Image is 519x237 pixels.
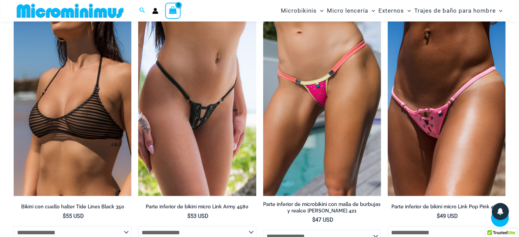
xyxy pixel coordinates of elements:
img: MM SHOP LOGO PLANO [14,3,126,18]
font: Micro lencería [327,7,368,14]
a: Micro lenceríaAlternar menúAlternar menú [325,2,377,19]
font: Parte inferior de bikini micro Link Army 4580 [146,204,248,209]
a: Bikini con cuello halter Tide Lines Black 350 [14,204,131,212]
img: Malla de burbujas resaltada rosa 421 Micro 01 [263,20,381,196]
img: Top Halter Tide Lines Black 350 480 Micro 01 [14,20,131,196]
a: Top Halter Tide Lines Black 350 01Top Halter Tide Lines Black 350 480 Micro 01Top Halter Tide Lin... [14,20,131,196]
span: Alternar menú [495,2,502,19]
font: Externos [378,7,404,14]
a: Ver carrito de compras, vacío [165,3,181,18]
font: $ [312,217,315,223]
a: Link Pop Pink 4855 Bottom 01Link Pop Rosa 3070 Parte Superior 4855 Parte Inferior 03Link Pop Rosa... [388,20,505,196]
font: 49 USD [440,213,458,219]
font: Parte inferior de bikini micro Link Pop Pink 4855 [391,204,502,209]
a: Enlace del icono de búsqueda [139,6,145,15]
span: Alternar menú [317,2,323,19]
font: 55 USD [66,213,84,219]
a: Enlace del icono de la cuenta [152,8,158,14]
font: Parte inferior de microbikini con malla de burbujas y realce [PERSON_NAME] 421 [263,201,380,213]
font: $ [437,213,440,219]
font: Microbikinis [281,7,317,14]
font: 53 USD [190,213,208,219]
font: $ [187,213,190,219]
span: Alternar menú [404,2,411,19]
nav: Navegación del sitio [278,1,505,20]
a: Trajes de baño para hombreAlternar menúAlternar menú [413,2,504,19]
a: Parte inferior de bikini micro Link Pop Pink 4855 [388,204,505,212]
font: Bikini con cuello halter Tide Lines Black 350 [21,204,124,209]
a: Enlace Army 4580 Micro 01Enlace Army 4580 Micro 02Enlace Army 4580 Micro 02 [138,20,256,196]
a: Parte inferior de microbikini con malla de burbujas y realce [PERSON_NAME] 421 [263,201,381,217]
font: Trajes de baño para hombre [414,7,495,14]
a: MicrobikinisAlternar menúAlternar menú [279,2,325,19]
a: Parte inferior de bikini micro Link Army 4580 [138,204,256,212]
font: 47 USD [315,217,333,223]
a: Malla de burbujas resaltada rosa 421 Micro 01Malla de burbujas resaltada rosa 421 Micro 02Malla d... [263,20,381,196]
font: $ [63,213,66,219]
img: Enlace Army 4580 Micro 01 [138,20,256,196]
a: ExternosAlternar menúAlternar menú [377,2,413,19]
span: Alternar menú [368,2,375,19]
img: Link Pop Pink 4855 Bottom 01 [388,20,505,196]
